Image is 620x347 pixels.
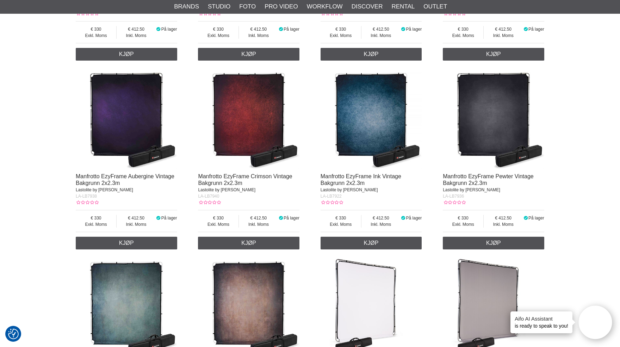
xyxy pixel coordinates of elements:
[76,221,116,228] span: Exkl. Moms
[76,48,177,61] a: Kjøp
[443,221,483,228] span: Exkl. Moms
[265,2,298,11] a: Pro Video
[523,216,528,221] i: På lager
[239,221,278,228] span: Inkl. Moms
[443,48,544,61] a: Kjøp
[423,2,447,11] a: Outlet
[406,216,422,221] span: På lager
[401,27,406,32] i: På lager
[161,216,177,221] span: På lager
[208,2,230,11] a: Studio
[515,315,568,322] h4: Aifo AI Assistant
[401,216,406,221] i: På lager
[510,311,572,333] div: is ready to speak to you!
[321,215,361,221] span: 330
[198,221,238,228] span: Exkl. Moms
[361,32,401,39] span: Inkl. Moms
[76,187,133,192] span: Lastolite by [PERSON_NAME]
[198,32,238,39] span: Exkl. Moms
[361,26,401,32] span: 412.50
[76,194,97,199] span: LA-LB7938
[321,26,361,32] span: 330
[156,216,161,221] i: På lager
[239,215,278,221] span: 412.50
[284,27,299,32] span: På lager
[239,2,256,11] a: Foto
[117,221,156,228] span: Inkl. Moms
[198,26,238,32] span: 330
[321,32,361,39] span: Exkl. Moms
[528,216,544,221] span: På lager
[278,27,284,32] i: På lager
[174,2,199,11] a: Brands
[361,215,401,221] span: 412.50
[484,26,523,32] span: 412.50
[76,215,116,221] span: 330
[443,215,483,221] span: 330
[321,221,361,228] span: Exkl. Moms
[8,328,19,340] button: Samtykkepreferanser
[76,26,116,32] span: 330
[443,199,465,206] div: Kundevurdering: 0
[198,68,299,169] img: Manfrotto EzyFrame Crimson Vintage Bakgrunn 2x2.3m
[443,194,464,199] span: LA-LB7936
[321,48,422,61] a: Kjøp
[528,27,544,32] span: På lager
[391,2,415,11] a: Rental
[321,187,378,192] span: Lastolite by [PERSON_NAME]
[443,32,483,39] span: Exkl. Moms
[443,173,534,186] a: Manfrotto EzyFrame Pewter Vintage Bakgrunn 2x2.3m
[76,199,98,206] div: Kundevurdering: 0
[406,27,422,32] span: På lager
[76,237,177,249] a: Kjøp
[198,48,299,61] a: Kjøp
[352,2,383,11] a: Discover
[76,173,174,186] a: Manfrotto EzyFrame Aubergine Vintage Bakgrunn 2x2.3m
[443,237,544,249] a: Kjøp
[198,173,292,186] a: Manfrotto EzyFrame Crimson Vintage Bakgrunn 2x2.3m
[484,221,523,228] span: Inkl. Moms
[76,32,116,39] span: Exkl. Moms
[307,2,343,11] a: Workflow
[198,215,238,221] span: 330
[8,329,19,339] img: Revisit consent button
[117,32,156,39] span: Inkl. Moms
[239,32,278,39] span: Inkl. Moms
[278,216,284,221] i: På lager
[198,187,255,192] span: Lastolite by [PERSON_NAME]
[161,27,177,32] span: På lager
[117,215,156,221] span: 412.50
[198,237,299,249] a: Kjøp
[321,194,342,199] span: LA-LB7922
[198,194,219,199] span: LA-LB7940
[321,68,422,169] img: Manfrotto EzyFrame Ink Vintage Bakgrunn 2x2.3m
[76,68,177,169] img: Manfrotto EzyFrame Aubergine Vintage Bakgrunn 2x2.3m
[321,237,422,249] a: Kjøp
[484,215,523,221] span: 412.50
[523,27,528,32] i: På lager
[321,199,343,206] div: Kundevurdering: 0
[117,26,156,32] span: 412.50
[484,32,523,39] span: Inkl. Moms
[239,26,278,32] span: 412.50
[284,216,299,221] span: På lager
[443,187,500,192] span: Lastolite by [PERSON_NAME]
[156,27,161,32] i: På lager
[443,26,483,32] span: 330
[361,221,401,228] span: Inkl. Moms
[198,199,221,206] div: Kundevurdering: 0
[321,173,401,186] a: Manfrotto EzyFrame Ink Vintage Bakgrunn 2x2.3m
[443,68,544,169] img: Manfrotto EzyFrame Pewter Vintage Bakgrunn 2x2.3m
